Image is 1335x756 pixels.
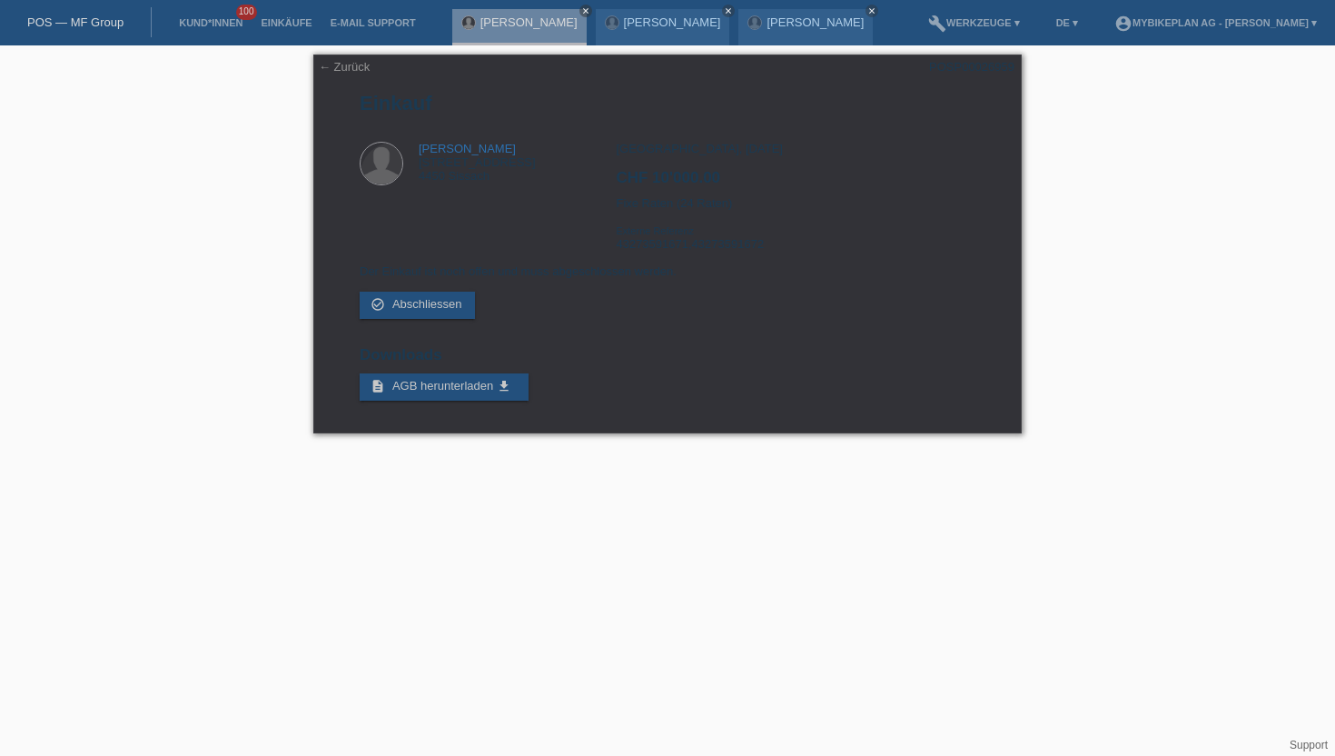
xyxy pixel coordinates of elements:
a: [PERSON_NAME] [480,15,578,29]
a: [PERSON_NAME] [766,15,864,29]
a: close [579,5,592,17]
h2: CHF 10'000.00 [616,169,974,196]
span: Abschliessen [392,297,462,311]
a: Einkäufe [252,17,321,28]
a: buildWerkzeuge ▾ [919,17,1029,28]
a: account_circleMybikeplan AG - [PERSON_NAME] ▾ [1105,17,1326,28]
a: [PERSON_NAME] [624,15,721,29]
i: account_circle [1114,15,1132,33]
span: AGB herunterladen [392,379,493,393]
a: Support [1290,739,1328,751]
p: Der Einkauf ist noch offen und muss abgeschlossen werden. [360,264,975,278]
i: close [867,6,876,15]
i: check_circle_outline [371,297,385,312]
a: E-Mail Support [321,17,425,28]
i: close [581,6,590,15]
a: check_circle_outline Abschliessen [360,292,475,319]
a: close [722,5,735,17]
i: close [724,6,733,15]
h2: Downloads [360,346,975,373]
a: description AGB herunterladen get_app [360,373,529,401]
a: ← Zurück [319,60,370,74]
h1: Einkauf [360,92,975,114]
i: build [928,15,946,33]
i: description [371,379,385,393]
a: POS — MF Group [27,15,124,29]
a: DE ▾ [1047,17,1087,28]
a: Kund*innen [170,17,252,28]
div: [GEOGRAPHIC_DATA], [DATE] Fixe Raten (24 Raten) 43273591671,43273591672 [616,142,974,264]
div: POSP00026959 [929,60,1014,74]
i: get_app [497,379,511,393]
a: [PERSON_NAME] [419,142,516,155]
a: close [865,5,878,17]
span: 100 [236,5,258,20]
div: [STREET_ADDRESS] 4450 Sissach [419,142,536,183]
span: Externe Referenz [616,225,694,236]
